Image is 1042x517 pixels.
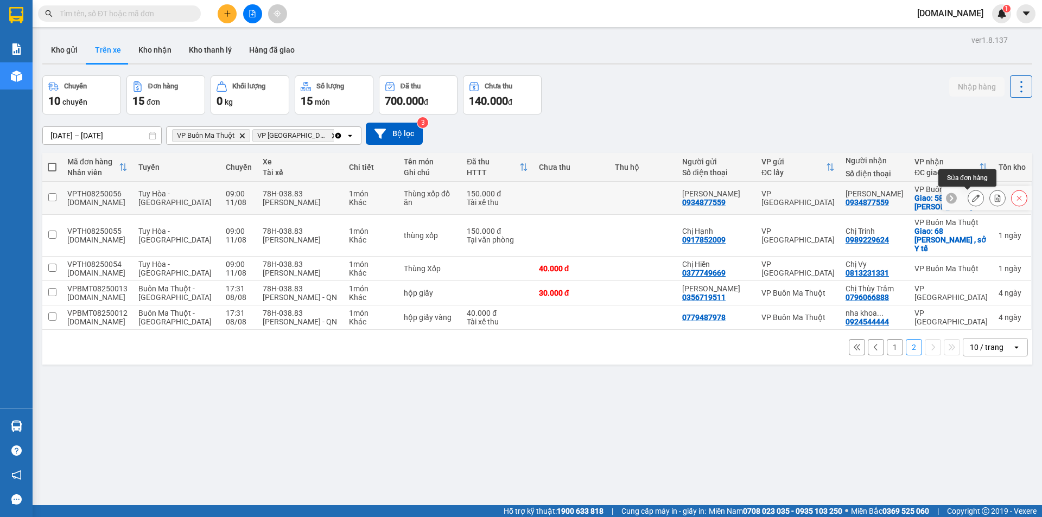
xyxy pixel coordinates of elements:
span: 10 [48,94,60,107]
div: hộp giấy [404,289,456,297]
div: nha khoa quốc tế việt đức [846,309,904,317]
div: Chưa thu [539,163,604,171]
div: VP Buôn Ma Thuột [914,264,988,273]
div: 1 món [349,309,393,317]
span: 1 [1005,5,1008,12]
div: VP [GEOGRAPHIC_DATA] [761,189,835,207]
div: VPTH08250054 [67,260,128,269]
img: solution-icon [11,43,22,55]
span: search [45,10,53,17]
strong: 0708 023 035 - 0935 103 250 [743,507,842,515]
div: 78H-038.83 [263,284,338,293]
div: 0377749669 [682,269,726,277]
span: ngày [1005,313,1021,322]
div: Chị Hiền [682,260,751,269]
div: Tuyến [138,163,215,171]
div: Phương Thảo [846,189,904,198]
div: 4 [999,289,1026,297]
button: Bộ lọc [366,123,423,145]
button: Đã thu700.000đ [379,75,458,114]
div: Ghi chú [404,168,456,177]
div: Thùng Xốp [404,264,456,273]
div: Anh Bảo [682,284,751,293]
button: Kho gửi [42,37,86,63]
div: VP nhận [914,157,979,166]
span: copyright [982,507,989,515]
div: 0796066888 [846,293,889,302]
div: 08/08 [226,317,252,326]
span: Tuy Hòa - [GEOGRAPHIC_DATA] [138,189,212,207]
button: aim [268,4,287,23]
th: Toggle SortBy [909,153,993,182]
div: Chị Thùy Trâm [846,284,904,293]
div: Số điện thoại [682,168,751,177]
div: thùng xốp [404,231,456,240]
span: 15 [132,94,144,107]
div: Người gửi [682,157,751,166]
div: Tại văn phòng [467,235,528,244]
button: Nhập hàng [949,77,1005,97]
div: VP Buôn Ma Thuột [761,313,835,322]
div: Thu hộ [615,163,671,171]
div: [PERSON_NAME] [263,269,338,277]
div: Khác [349,293,393,302]
div: VP [GEOGRAPHIC_DATA] [761,260,835,277]
button: Khối lượng0kg [211,75,289,114]
img: icon-new-feature [997,9,1007,18]
div: 1 món [349,260,393,269]
span: VP Tuy Hòa [257,131,327,140]
div: 17:31 [226,284,252,293]
div: Sửa đơn hàng [968,190,984,206]
span: VP Buôn Ma Thuột, close by backspace [172,129,250,142]
div: ĐC lấy [761,168,826,177]
div: VP [GEOGRAPHIC_DATA] [761,227,835,244]
span: 15 [301,94,313,107]
img: warehouse-icon [11,71,22,82]
div: tu.bb [67,198,128,207]
button: Số lượng15món [295,75,373,114]
div: Mã đơn hàng [67,157,119,166]
span: kg [225,98,233,106]
span: ⚪️ [845,509,848,513]
div: 0917852009 [682,235,726,244]
div: [PERSON_NAME] [263,235,338,244]
img: logo-vxr [9,7,23,23]
span: món [315,98,330,106]
div: Khác [349,198,393,207]
span: 700.000 [385,94,424,107]
button: Đơn hàng15đơn [126,75,205,114]
input: Tìm tên, số ĐT hoặc mã đơn [60,8,188,20]
div: Giao: 68 lê Duẩn , sở Y tế [914,227,988,253]
span: aim [274,10,281,17]
div: 1 món [349,227,393,235]
span: ngày [1005,264,1021,273]
div: VP Buôn Ma Thuột [914,218,988,227]
div: ĐC giao [914,168,979,177]
th: Toggle SortBy [62,153,133,182]
div: Xe [263,157,338,166]
div: VP Buôn Ma Thuột [914,185,988,194]
span: Tuy Hòa - [GEOGRAPHIC_DATA] [138,260,212,277]
div: Số lượng [316,82,344,90]
div: Phương Thảo [682,189,751,198]
button: file-add [243,4,262,23]
span: ngày [1005,289,1021,297]
div: truc.bb [67,293,128,302]
div: Chị Trinh [846,227,904,235]
span: 0 [217,94,223,107]
div: Chuyến [64,82,87,90]
div: 4 [999,313,1026,322]
div: 09:00 [226,260,252,269]
span: đ [424,98,428,106]
svg: open [346,131,354,140]
span: question-circle [11,445,22,456]
button: Trên xe [86,37,130,63]
button: 1 [887,339,903,355]
span: | [612,505,613,517]
div: VP Buôn Ma Thuột [761,289,835,297]
div: 0779487978 [682,313,726,322]
div: 17:31 [226,309,252,317]
span: đơn [147,98,160,106]
span: Buôn Ma Thuột - [GEOGRAPHIC_DATA] [138,309,212,326]
button: Chưa thu140.000đ [463,75,542,114]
